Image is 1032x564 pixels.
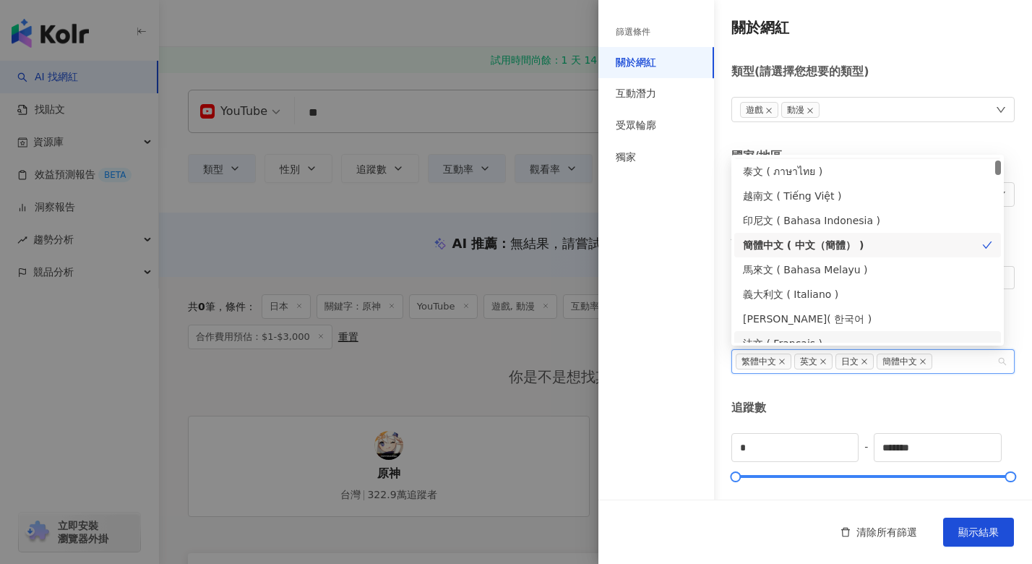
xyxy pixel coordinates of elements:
[743,262,992,278] div: 馬來文 ( Bahasa Melayu )
[731,64,1015,80] div: 類型 ( 請選擇您想要的類型 )
[826,518,932,547] button: 清除所有篩選
[734,208,1001,233] div: 印尼文 ( Bahasa Indonesia )
[859,439,874,455] span: -
[740,102,778,118] span: 遊戲
[919,358,926,365] span: close
[996,105,1006,115] span: down
[943,518,1014,547] button: 顯示結果
[982,240,992,250] span: check
[807,107,814,114] span: close
[743,163,992,179] div: 泰文 ( ภาษาไทย )
[743,336,992,351] div: 法文 ( Français )
[731,148,1015,164] div: 國家/地區
[731,400,1015,416] div: 追蹤數
[781,102,820,118] span: 動漫
[861,358,868,365] span: close
[616,87,656,101] div: 互動潛力
[794,354,833,369] span: 英文
[734,184,1001,208] div: 越南文 ( Tiếng Việt )
[743,311,992,327] div: [PERSON_NAME]( 한국어 )
[835,354,874,369] span: 日文
[734,233,1001,257] div: 簡體中文 ( 中文（簡體） )
[958,526,999,538] span: 顯示結果
[743,188,992,204] div: 越南文 ( Tiếng Việt )
[856,526,917,538] span: 清除所有篩選
[616,56,656,70] div: 關於網紅
[616,150,636,165] div: 獨家
[734,282,1001,307] div: 義大利文 ( Italiano )
[743,213,992,228] div: 印尼文 ( Bahasa Indonesia )
[743,286,992,302] div: 義大利文 ( Italiano )
[877,354,932,369] span: 簡體中文
[734,331,1001,356] div: 法文 ( Français )
[616,26,650,38] div: 篩選條件
[616,119,656,133] div: 受眾輪廓
[734,307,1001,331] div: 韓文 ( 한국어 )
[820,358,827,365] span: close
[840,527,851,537] span: delete
[778,358,786,365] span: close
[743,237,982,253] div: 簡體中文 ( 中文（簡體） )
[736,354,791,369] span: 繁體中文
[765,107,773,114] span: close
[734,159,1001,184] div: 泰文 ( ภาษาไทย )
[731,17,1015,38] h4: 關於網紅
[734,257,1001,282] div: 馬來文 ( Bahasa Melayu )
